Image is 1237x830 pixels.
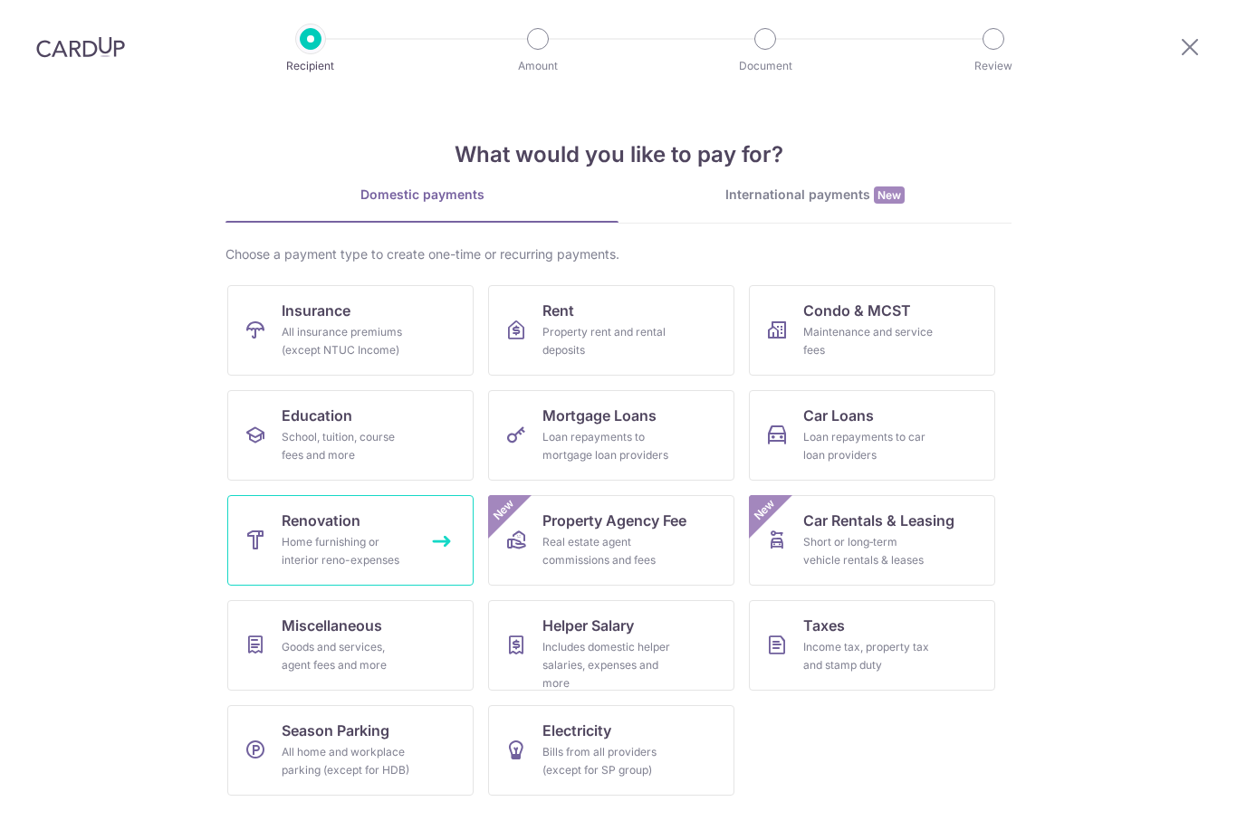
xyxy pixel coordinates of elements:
a: EducationSchool, tuition, course fees and more [227,390,474,481]
div: Maintenance and service fees [803,323,934,359]
a: Season ParkingAll home and workplace parking (except for HDB) [227,705,474,796]
div: Property rent and rental deposits [542,323,673,359]
div: Bills from all providers (except for SP group) [542,743,673,779]
span: New [489,495,519,525]
span: Education [282,405,352,426]
span: Taxes [803,615,845,636]
span: Condo & MCST [803,300,911,321]
img: CardUp [36,36,125,58]
a: Car LoansLoan repayments to car loan providers [749,390,995,481]
span: Property Agency Fee [542,510,686,531]
p: Document [698,57,832,75]
a: Property Agency FeeReal estate agent commissions and feesNew [488,495,734,586]
div: All home and workplace parking (except for HDB) [282,743,412,779]
a: Condo & MCSTMaintenance and service fees [749,285,995,376]
div: Income tax, property tax and stamp duty [803,638,934,674]
span: New [750,495,780,525]
span: Electricity [542,720,611,741]
h4: What would you like to pay for? [225,138,1012,171]
a: TaxesIncome tax, property tax and stamp duty [749,600,995,691]
span: Car Rentals & Leasing [803,510,954,531]
a: Mortgage LoansLoan repayments to mortgage loan providers [488,390,734,481]
span: Rent [542,300,574,321]
a: Helper SalaryIncludes domestic helper salaries, expenses and more [488,600,734,691]
div: International payments [618,186,1012,205]
div: Goods and services, agent fees and more [282,638,412,674]
div: Domestic payments [225,186,618,204]
p: Review [926,57,1060,75]
div: All insurance premiums (except NTUC Income) [282,323,412,359]
span: Renovation [282,510,360,531]
span: Season Parking [282,720,389,741]
p: Recipient [244,57,378,75]
span: Car Loans [803,405,874,426]
span: Insurance [282,300,350,321]
a: RentProperty rent and rental deposits [488,285,734,376]
a: RenovationHome furnishing or interior reno-expenses [227,495,474,586]
div: Short or long‑term vehicle rentals & leases [803,533,934,569]
div: Loan repayments to mortgage loan providers [542,428,673,464]
span: Mortgage Loans [542,405,657,426]
div: Loan repayments to car loan providers [803,428,934,464]
a: InsuranceAll insurance premiums (except NTUC Income) [227,285,474,376]
span: Helper Salary [542,615,634,636]
a: ElectricityBills from all providers (except for SP group) [488,705,734,796]
a: Car Rentals & LeasingShort or long‑term vehicle rentals & leasesNew [749,495,995,586]
div: Includes domestic helper salaries, expenses and more [542,638,673,692]
span: Miscellaneous [282,615,382,636]
span: New [874,186,905,204]
div: Choose a payment type to create one-time or recurring payments. [225,245,1012,263]
p: Amount [471,57,605,75]
div: Real estate agent commissions and fees [542,533,673,569]
a: MiscellaneousGoods and services, agent fees and more [227,600,474,691]
div: Home furnishing or interior reno-expenses [282,533,412,569]
div: School, tuition, course fees and more [282,428,412,464]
